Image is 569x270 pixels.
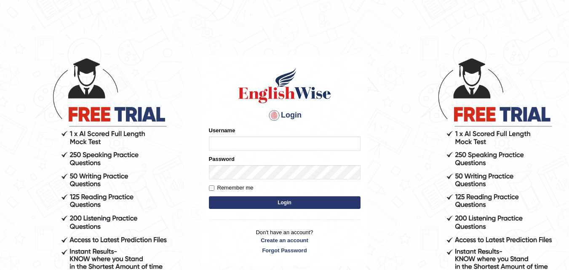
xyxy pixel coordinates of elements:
[209,109,361,122] h4: Login
[209,126,235,134] label: Username
[209,236,361,244] a: Create an account
[237,67,333,104] img: Logo of English Wise sign in for intelligent practice with AI
[209,185,214,191] input: Remember me
[209,184,254,192] label: Remember me
[209,246,361,254] a: Forgot Password
[209,155,235,163] label: Password
[209,196,361,209] button: Login
[209,228,361,254] p: Don't have an account?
